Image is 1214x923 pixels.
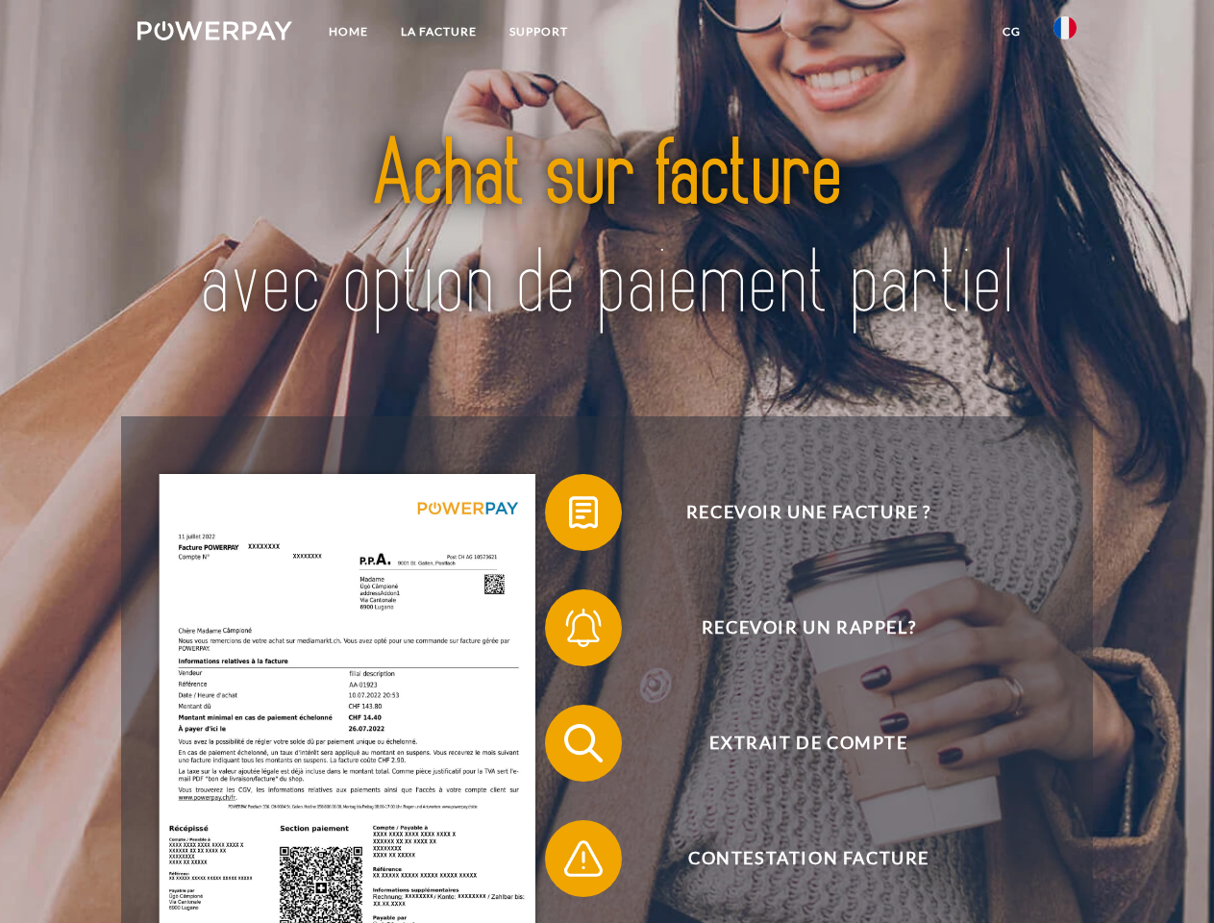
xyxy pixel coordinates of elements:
[559,488,607,536] img: qb_bill.svg
[573,474,1044,551] span: Recevoir une facture ?
[559,604,607,652] img: qb_bell.svg
[493,14,584,49] a: Support
[545,474,1045,551] button: Recevoir une facture ?
[184,92,1030,368] img: title-powerpay_fr.svg
[559,835,607,883] img: qb_warning.svg
[1053,16,1077,39] img: fr
[573,705,1044,782] span: Extrait de compte
[312,14,384,49] a: Home
[545,820,1045,897] button: Contestation Facture
[137,21,292,40] img: logo-powerpay-white.svg
[545,705,1045,782] button: Extrait de compte
[986,14,1037,49] a: CG
[559,719,607,767] img: qb_search.svg
[573,589,1044,666] span: Recevoir un rappel?
[573,820,1044,897] span: Contestation Facture
[545,589,1045,666] button: Recevoir un rappel?
[384,14,493,49] a: LA FACTURE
